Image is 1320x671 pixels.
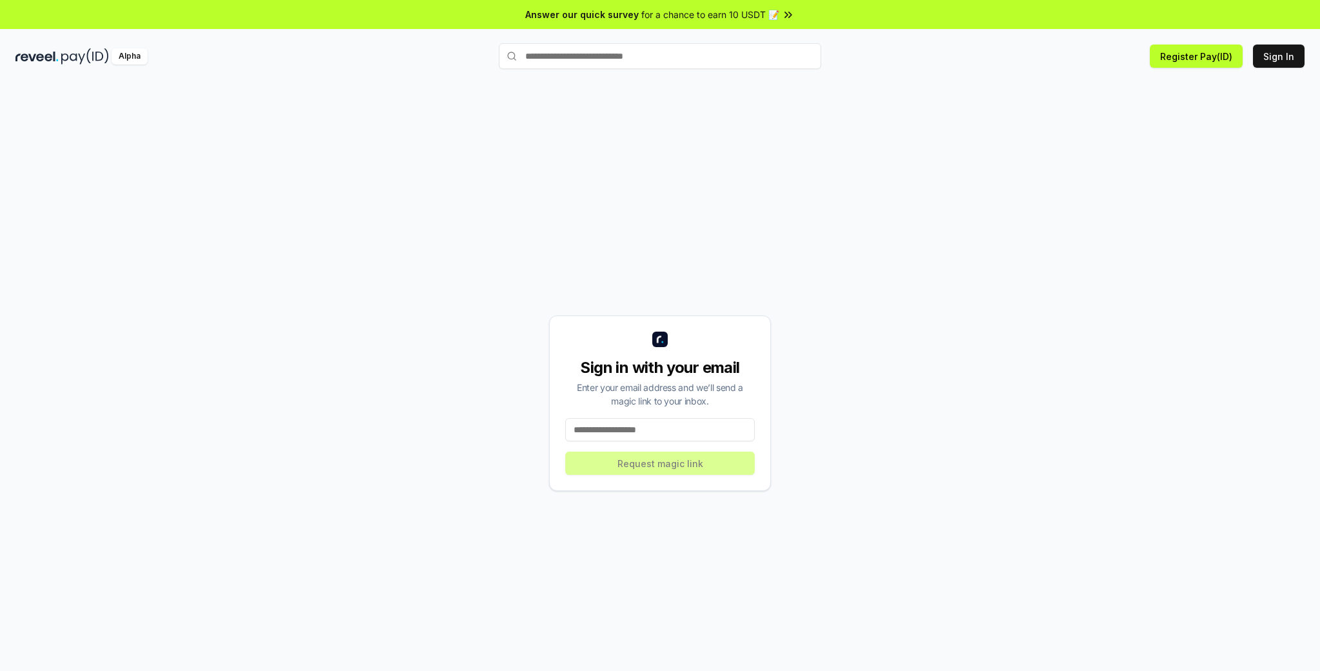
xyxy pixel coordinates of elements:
div: Sign in with your email [565,357,755,378]
button: Register Pay(ID) [1150,45,1243,68]
span: for a chance to earn 10 USDT 📝 [641,8,779,21]
div: Alpha [112,48,148,65]
img: logo_small [652,332,668,347]
img: pay_id [61,48,109,65]
span: Answer our quick survey [525,8,639,21]
div: Enter your email address and we’ll send a magic link to your inbox. [565,381,755,408]
img: reveel_dark [15,48,59,65]
button: Sign In [1253,45,1305,68]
